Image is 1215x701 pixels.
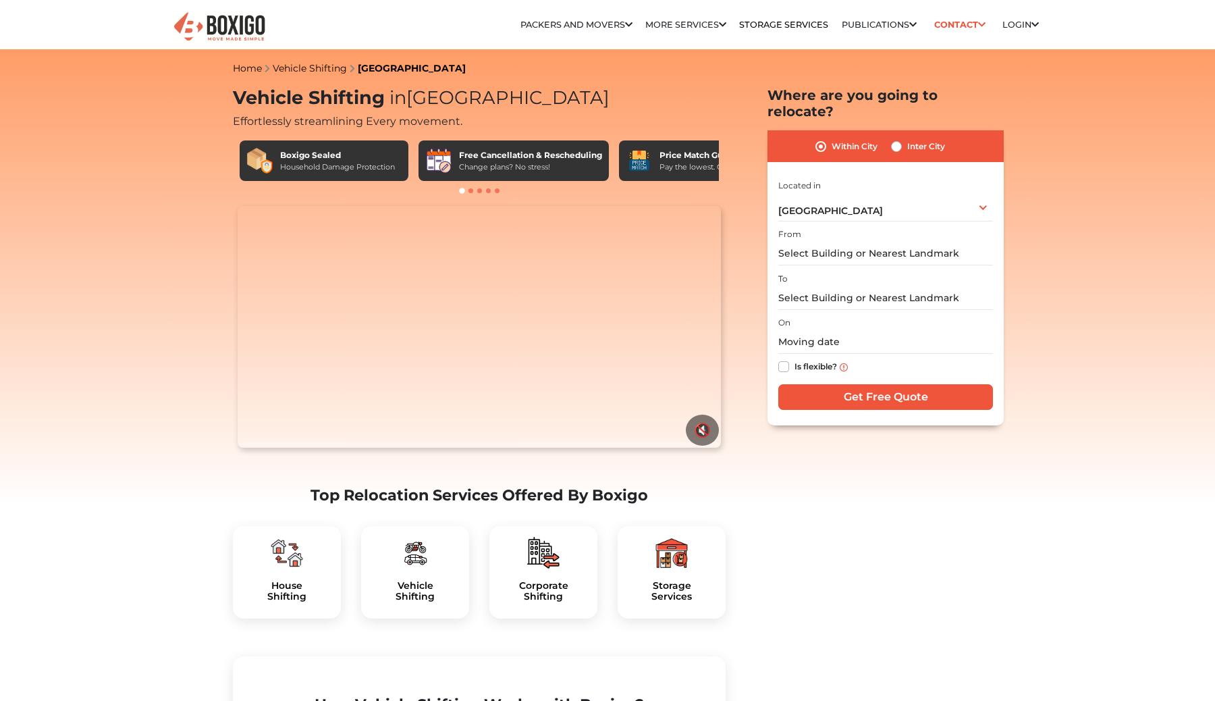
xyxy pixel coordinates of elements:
video: Your browser does not support the video tag. [238,206,720,448]
span: [GEOGRAPHIC_DATA] [778,205,883,217]
a: Storage Services [739,20,828,30]
h5: House Shifting [244,580,330,603]
div: Change plans? No stress! [459,161,602,173]
h2: Top Relocation Services Offered By Boxigo [233,486,726,504]
img: boxigo_packers_and_movers_plan [399,537,431,569]
label: Within City [832,138,878,155]
h5: Vehicle Shifting [372,580,458,603]
span: in [389,86,406,109]
img: boxigo_packers_and_movers_plan [655,537,688,569]
label: Inter City [907,138,945,155]
img: boxigo_packers_and_movers_plan [527,537,560,569]
label: From [778,228,801,240]
a: More services [645,20,726,30]
h5: Storage Services [628,580,715,603]
div: Pay the lowest. Guaranteed! [659,161,762,173]
a: Vehicle Shifting [273,62,347,74]
a: Home [233,62,262,74]
div: Household Damage Protection [280,161,395,173]
label: Located in [778,180,821,192]
img: Free Cancellation & Rescheduling [425,147,452,174]
h1: Vehicle Shifting [233,87,726,109]
input: Moving date [778,330,993,354]
a: Contact [929,14,990,35]
a: [GEOGRAPHIC_DATA] [358,62,466,74]
a: StorageServices [628,580,715,603]
a: Packers and Movers [520,20,632,30]
input: Select Building or Nearest Landmark [778,286,993,310]
a: CorporateShifting [500,580,587,603]
div: Boxigo Sealed [280,149,395,161]
a: VehicleShifting [372,580,458,603]
div: Price Match Guarantee [659,149,762,161]
span: [GEOGRAPHIC_DATA] [385,86,610,109]
a: Login [1002,20,1039,30]
img: boxigo_packers_and_movers_plan [271,537,303,569]
input: Select Building or Nearest Landmark [778,242,993,265]
a: HouseShifting [244,580,330,603]
a: Publications [842,20,917,30]
label: Is flexible? [794,359,837,373]
h2: Where are you going to relocate? [767,87,1004,120]
span: Effortlessly streamlining Every movement. [233,115,462,128]
div: Free Cancellation & Rescheduling [459,149,602,161]
button: 🔇 [686,415,719,446]
img: Boxigo Sealed [246,147,273,174]
img: Price Match Guarantee [626,147,653,174]
img: info [840,363,848,371]
label: To [778,273,788,285]
h5: Corporate Shifting [500,580,587,603]
img: Boxigo [172,11,267,44]
input: Get Free Quote [778,384,993,410]
label: On [778,317,790,329]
